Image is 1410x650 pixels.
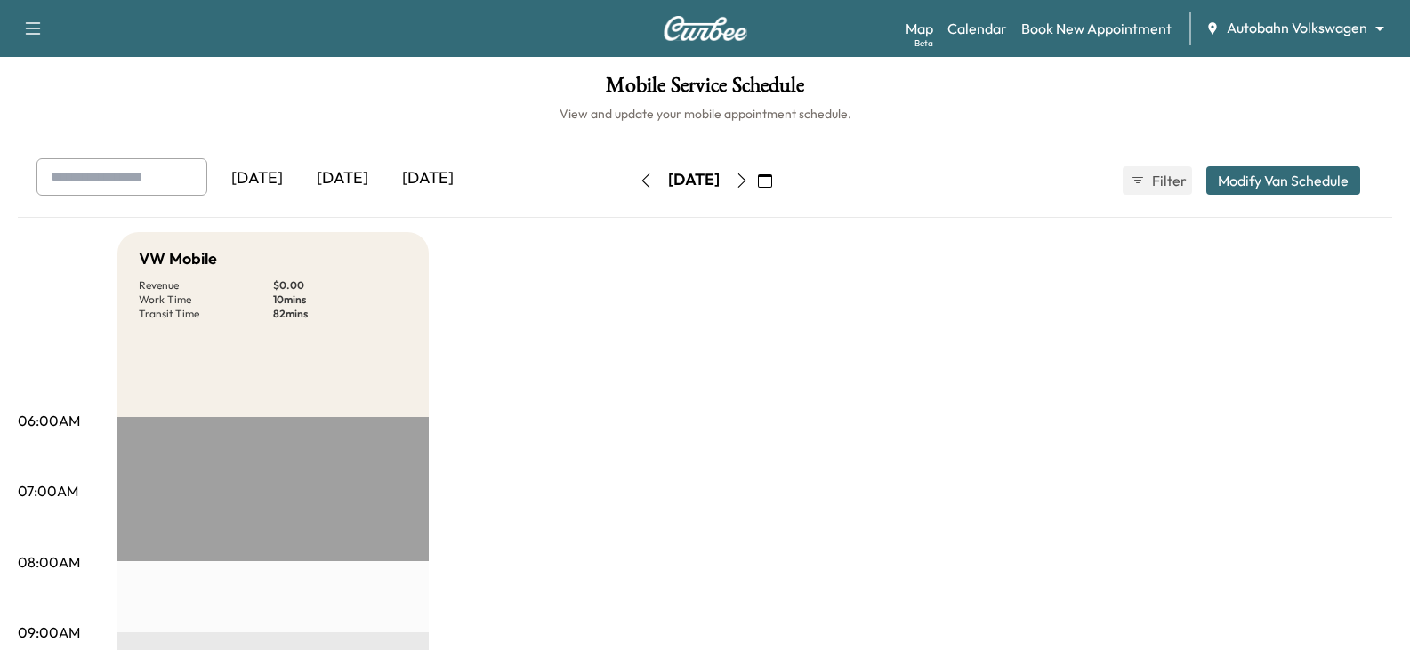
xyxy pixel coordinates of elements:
button: Filter [1123,166,1192,195]
h5: VW Mobile [139,246,217,271]
p: 08:00AM [18,551,80,573]
p: 10 mins [273,293,407,307]
p: 82 mins [273,307,407,321]
h1: Mobile Service Schedule [18,75,1392,105]
p: 06:00AM [18,410,80,431]
h6: View and update your mobile appointment schedule. [18,105,1392,123]
p: $ 0.00 [273,278,407,293]
span: Filter [1152,170,1184,191]
img: Curbee Logo [663,16,748,41]
p: Revenue [139,278,273,293]
div: [DATE] [300,158,385,199]
a: MapBeta [906,18,933,39]
p: Work Time [139,293,273,307]
p: 07:00AM [18,480,78,502]
p: Transit Time [139,307,273,321]
div: [DATE] [385,158,471,199]
p: 09:00AM [18,622,80,643]
a: Calendar [947,18,1007,39]
span: Autobahn Volkswagen [1227,18,1367,38]
div: [DATE] [214,158,300,199]
div: Beta [914,36,933,50]
button: Modify Van Schedule [1206,166,1360,195]
a: Book New Appointment [1021,18,1172,39]
div: [DATE] [668,169,720,191]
